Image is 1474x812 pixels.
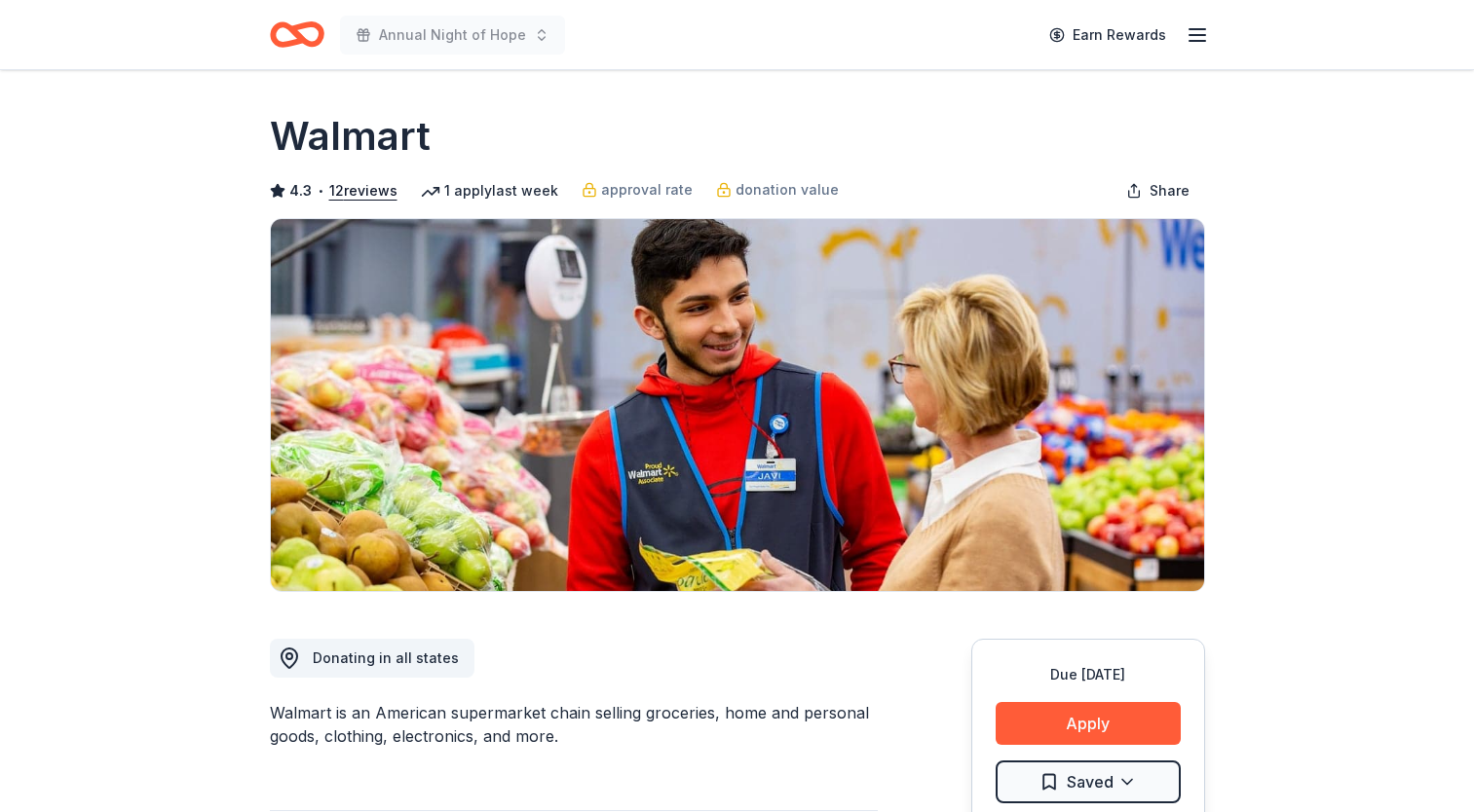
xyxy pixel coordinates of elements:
img: Image for Walmart [271,219,1204,591]
span: donation value [736,178,839,202]
span: Saved [1067,769,1114,794]
a: Earn Rewards [1038,18,1178,53]
span: Share [1150,179,1190,203]
button: Apply [996,702,1181,745]
button: Saved [996,760,1181,803]
button: Annual Night of Hope [340,16,565,55]
a: donation value [716,178,839,202]
span: Annual Night of Hope [379,23,526,47]
div: Due [DATE] [996,663,1181,686]
button: Share [1111,171,1205,210]
button: 12reviews [329,179,397,203]
div: 1 apply last week [421,179,558,203]
a: Home [270,12,324,57]
span: • [317,183,323,199]
span: 4.3 [289,179,312,203]
div: Walmart is an American supermarket chain selling groceries, home and personal goods, clothing, el... [270,701,878,748]
span: approval rate [601,178,693,202]
span: Donating in all states [313,649,459,666]
a: approval rate [582,178,693,202]
h1: Walmart [270,109,431,164]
